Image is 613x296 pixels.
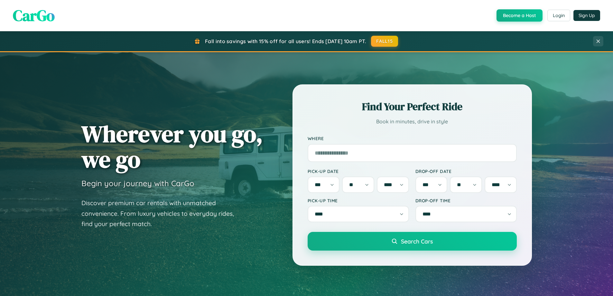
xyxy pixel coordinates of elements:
label: Pick-up Time [308,198,409,203]
h1: Wherever you go, we go [81,121,263,172]
label: Drop-off Date [415,168,517,174]
button: Sign Up [573,10,600,21]
p: Book in minutes, drive in style [308,117,517,126]
h3: Begin your journey with CarGo [81,178,194,188]
button: Become a Host [497,9,543,22]
label: Drop-off Time [415,198,517,203]
p: Discover premium car rentals with unmatched convenience. From luxury vehicles to everyday rides, ... [81,198,242,229]
span: CarGo [13,5,55,26]
button: FALL15 [371,36,398,47]
button: Login [547,10,570,21]
span: Search Cars [401,238,433,245]
label: Pick-up Date [308,168,409,174]
label: Where [308,136,517,141]
h2: Find Your Perfect Ride [308,100,517,114]
span: Fall into savings with 15% off for all users! Ends [DATE] 10am PT. [205,38,366,44]
button: Search Cars [308,232,517,251]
